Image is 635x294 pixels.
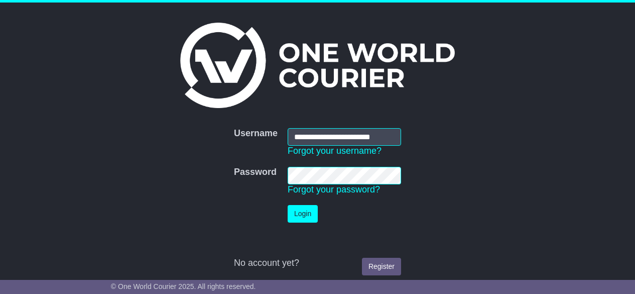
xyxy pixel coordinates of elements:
[288,146,382,156] a: Forgot your username?
[234,258,401,269] div: No account yet?
[234,128,278,139] label: Username
[111,282,256,290] span: © One World Courier 2025. All rights reserved.
[288,205,318,223] button: Login
[180,23,454,108] img: One World
[288,184,380,194] a: Forgot your password?
[234,167,277,178] label: Password
[362,258,401,275] a: Register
